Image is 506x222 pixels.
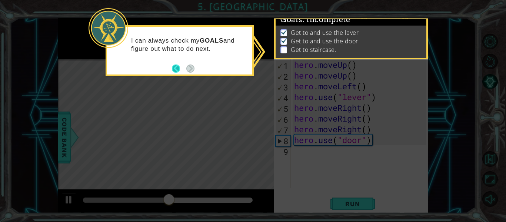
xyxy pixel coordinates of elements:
[131,37,247,53] p: I can always check my and figure out what to do next.
[280,29,288,34] img: Check mark for checkbox
[186,64,194,73] button: Next
[291,46,336,54] p: Get to staircase.
[172,64,186,73] button: Back
[200,37,223,44] strong: GOALS
[280,37,288,43] img: Check mark for checkbox
[291,37,358,45] p: Get to and use the door
[291,29,359,37] p: Get to and use the lever
[280,15,350,24] span: Goals
[303,15,350,24] span: : Incomplete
